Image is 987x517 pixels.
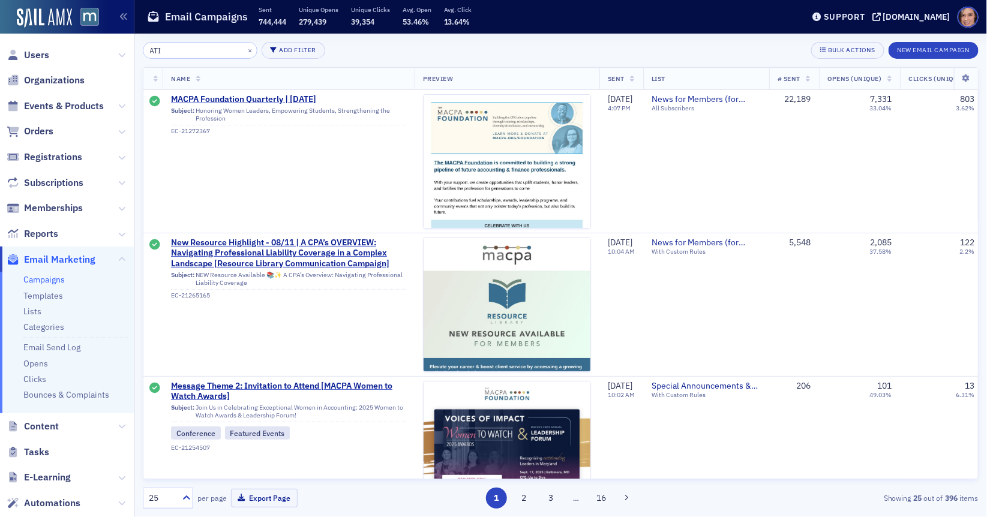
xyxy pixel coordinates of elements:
[171,426,221,440] div: Conference
[262,42,325,59] button: Add Filter
[608,380,632,391] span: [DATE]
[889,42,979,59] button: New Email Campaign
[231,489,298,507] button: Export Page
[7,100,104,113] a: Events & Products
[17,317,223,341] button: Search for help
[652,381,761,392] a: Special Announcements & Special Event Invitations
[486,488,507,509] button: 1
[25,233,200,245] div: We typically reply in under 15 minutes
[956,104,975,112] div: 3.62%
[174,19,198,43] img: Profile image for Aidan
[299,17,326,26] span: 279,439
[514,488,535,509] button: 2
[299,5,338,14] p: Unique Opens
[811,42,884,59] button: Bulk Actions
[909,74,965,83] span: Clicks (Unique)
[171,94,406,105] span: MACPA Foundation Quarterly | [DATE]
[608,94,632,104] span: [DATE]
[49,272,215,284] div: Status: All Systems Operational
[24,202,83,215] span: Memberships
[652,248,761,256] div: With Custom Rules
[444,17,470,26] span: 13.64%
[150,239,161,251] div: Sent
[171,444,406,452] div: EC-21254507
[778,381,811,392] div: 206
[171,271,194,287] span: Subject:
[171,107,406,125] div: Honoring Women Leaders, Empowering Students, Strengthening the Profession
[190,404,209,413] span: Help
[7,176,83,190] a: Subscriptions
[7,471,71,484] a: E-Learning
[23,374,46,384] a: Clicks
[958,7,979,28] span: Profile
[24,497,80,510] span: Automations
[24,85,216,106] p: Hi [PERSON_NAME]
[24,446,49,459] span: Tasks
[591,488,612,509] button: 16
[608,237,632,248] span: [DATE]
[423,74,454,83] span: Preview
[24,23,75,42] img: logo
[24,49,49,62] span: Users
[24,420,59,433] span: Content
[17,8,72,28] img: SailAMX
[652,238,761,248] a: News for Members (for members only)
[824,11,865,22] div: Support
[25,169,49,193] img: Profile image for Aidan
[171,381,406,402] a: Message Theme 2: Invitation to Attend [MACPA Women to Watch Awards]
[25,220,200,233] div: Send us a message
[965,381,975,392] div: 13
[608,74,625,83] span: Sent
[870,104,892,112] div: 33.04%
[80,374,160,422] button: Messages
[568,492,585,503] span: …
[7,227,58,241] a: Reports
[17,346,223,368] div: Redirect an Event to a 3rd Party URL
[351,5,390,14] p: Unique Clicks
[171,271,406,290] div: NEW Resource Available 📚✨ A CPA’s Overview: Navigating Professional Liability Coverage
[652,94,761,105] a: News for Members (for members only)
[351,17,374,26] span: 39,354
[403,5,431,14] p: Avg. Open
[778,238,811,248] div: 5,548
[171,107,194,122] span: Subject:
[171,404,406,422] div: Join Us in Celebrating Exceptional Women in Accounting: 2025 Women to Watch Awards & Leadership F...
[24,176,83,190] span: Subscriptions
[7,497,80,510] a: Automations
[444,5,472,14] p: Avg. Click
[23,389,109,400] a: Bounces & Complaints
[171,404,194,419] span: Subject:
[878,381,892,392] div: 101
[25,323,97,335] span: Search for help
[24,125,53,138] span: Orders
[171,238,406,269] a: New Resource Highlight - 08/11 | A CPA’s OVERVIEW: Navigating Professional Liability Coverage in ...
[72,8,99,28] a: View Homepage
[24,106,216,126] p: How can we help?
[7,446,49,459] a: Tasks
[24,253,95,266] span: Email Marketing
[23,274,65,285] a: Campaigns
[25,151,215,164] div: Recent message
[23,306,41,317] a: Lists
[24,74,85,87] span: Organizations
[225,426,290,440] div: Featured Events
[883,11,950,22] div: [DOMAIN_NAME]
[7,151,82,164] a: Registrations
[23,342,80,353] a: Email Send Log
[143,42,257,59] input: Search…
[12,141,228,204] div: Recent messageProfile image for Aidanok thanks[PERSON_NAME]•45m ago
[541,488,562,509] button: 3
[652,391,761,399] div: With Custom Rules
[943,492,960,503] strong: 396
[23,290,63,301] a: Templates
[870,248,892,256] div: 37.58%
[7,49,49,62] a: Users
[49,285,162,295] span: Updated [DATE] 09:21 EDT
[80,8,99,26] img: SailAMX
[259,5,286,14] p: Sent
[608,104,631,112] time: 4:07 PM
